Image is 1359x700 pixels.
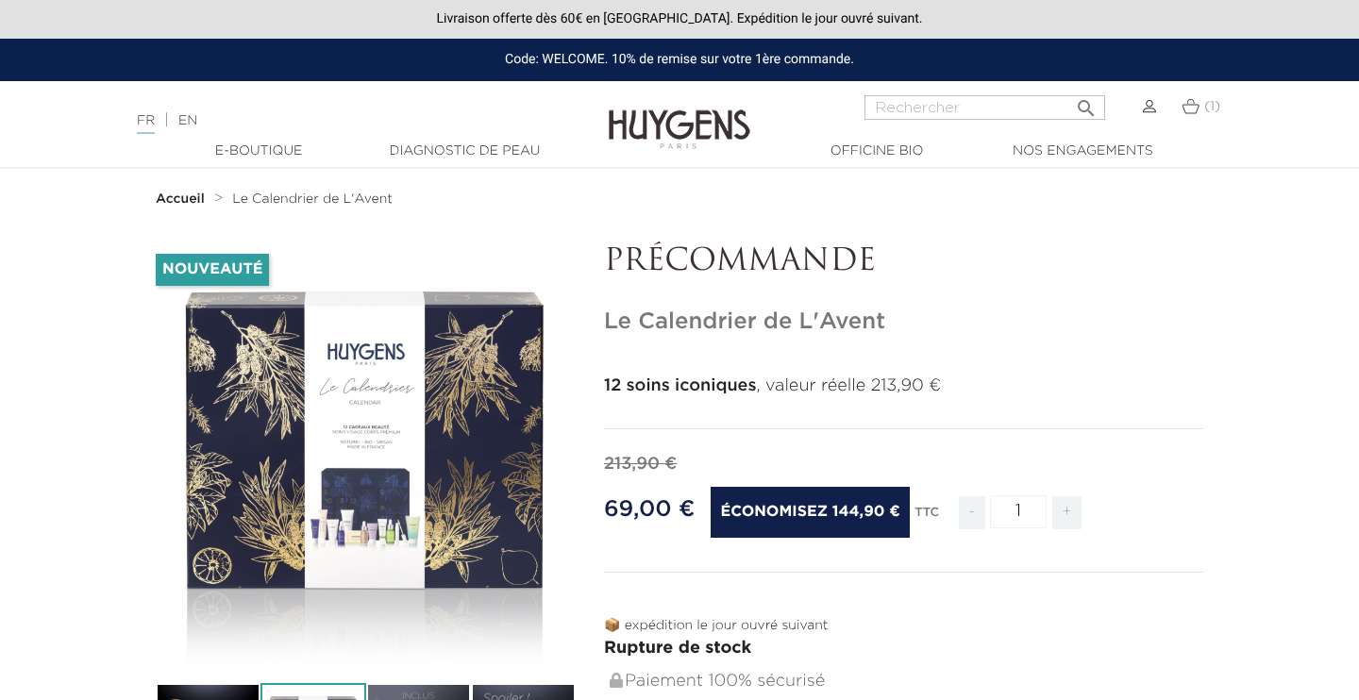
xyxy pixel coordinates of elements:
[164,142,353,161] a: E-Boutique
[137,114,155,134] a: FR
[604,244,1203,280] p: PRÉCOMMANDE
[1182,99,1220,114] a: (1)
[178,114,197,127] a: EN
[604,308,1203,336] h1: Le Calendrier de L'Avent
[1052,496,1082,529] span: +
[782,142,971,161] a: Officine Bio
[604,374,1203,399] p: , valeur réelle 213,90 €
[990,495,1047,528] input: Quantité
[959,496,985,529] span: -
[610,673,623,688] img: Paiement 100% sécurisé
[609,79,750,152] img: Huygens
[864,95,1105,120] input: Rechercher
[232,192,393,207] a: Le Calendrier de L'Avent
[156,192,209,207] a: Accueil
[1075,92,1098,114] i: 
[914,492,939,543] div: TTC
[988,142,1177,161] a: Nos engagements
[604,640,751,657] span: Rupture de stock
[604,498,695,521] span: 69,00 €
[156,192,205,206] strong: Accueil
[127,109,552,132] div: |
[711,487,909,538] span: Économisez 144,90 €
[156,254,269,286] li: Nouveauté
[604,616,1203,636] p: 📦 expédition le jour ouvré suivant
[232,192,393,206] span: Le Calendrier de L'Avent
[370,142,559,161] a: Diagnostic de peau
[1069,90,1103,115] button: 
[604,456,677,473] span: 213,90 €
[604,377,756,394] strong: 12 soins iconiques
[1204,100,1220,113] span: (1)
